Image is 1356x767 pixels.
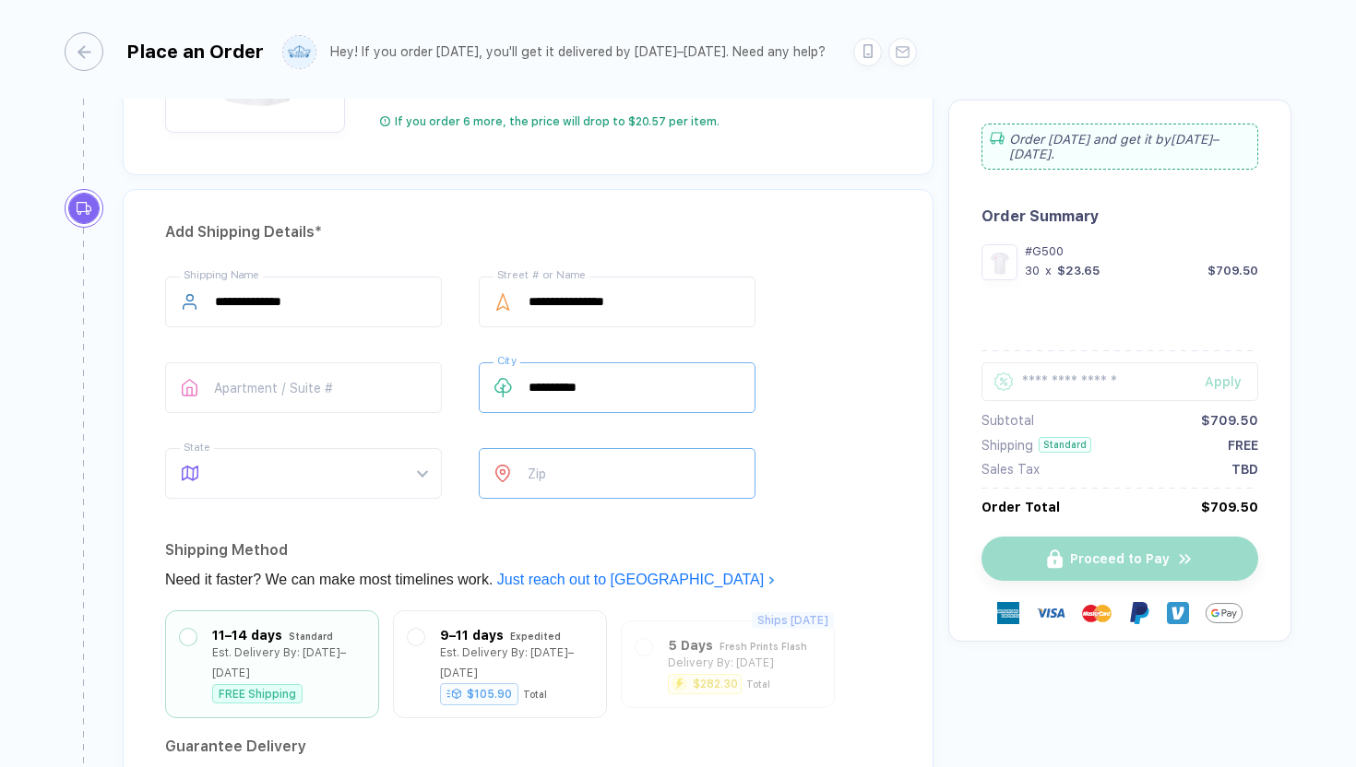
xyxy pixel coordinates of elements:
div: 9–11 days [440,625,504,645]
div: Hey! If you order [DATE], you'll get it delivered by [DATE]–[DATE]. Need any help? [330,44,826,60]
div: $105.90 [440,683,518,705]
img: GPay [1206,595,1243,631]
a: Just reach out to [GEOGRAPHIC_DATA] [497,572,776,587]
div: Est. Delivery By: [DATE]–[DATE] [212,643,364,683]
div: $709.50 [1207,264,1258,277]
div: x [1043,264,1053,277]
div: FREE Shipping [212,684,303,703]
h2: Guarantee Delivery [165,732,891,761]
div: $709.50 [1201,413,1258,428]
div: Total [523,689,547,700]
div: 30 [1025,264,1040,277]
div: Sales Tax [981,462,1040,477]
div: 11–14 days StandardEst. Delivery By: [DATE]–[DATE]FREE Shipping [180,625,364,703]
img: master-card [1082,598,1112,628]
div: #G500 [1025,244,1258,258]
div: Expedited [510,626,561,646]
div: Need it faster? We can make most timelines work. [165,565,891,595]
div: Standard [1039,437,1091,453]
button: Apply [1182,362,1258,401]
img: express [997,602,1019,624]
div: Place an Order [126,41,264,63]
div: Shipping Method [165,536,891,565]
img: Venmo [1167,602,1189,624]
img: user profile [283,36,315,68]
div: Shipping [981,438,1033,453]
div: Subtotal [981,413,1034,428]
div: 11–14 days [212,625,282,645]
img: 1759932556934degaz_nt_front.png [986,249,1013,276]
img: visa [1036,598,1065,628]
div: $709.50 [1201,500,1258,514]
div: Order [DATE] and get it by [DATE]–[DATE] . [981,124,1258,170]
div: $23.65 [1057,264,1100,277]
div: Est. Delivery By: [DATE]–[DATE] [440,643,592,683]
div: TBD [1231,462,1258,477]
div: FREE [1228,438,1258,453]
div: Add Shipping Details [165,218,891,247]
div: Order Summary [981,207,1258,225]
div: Standard [289,626,333,646]
div: 9–11 days ExpeditedEst. Delivery By: [DATE]–[DATE]$105.90Total [408,625,592,703]
div: Apply [1205,374,1258,389]
div: Order Total [981,500,1060,514]
img: Paypal [1128,602,1150,624]
div: If you order 6 more, the price will drop to $20.57 per item. [395,114,720,129]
